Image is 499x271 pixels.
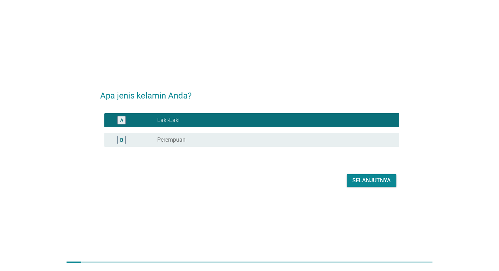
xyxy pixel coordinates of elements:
div: Selanjutnya [352,176,391,185]
div: B [120,136,123,143]
label: Perempuan [157,136,186,143]
h2: Apa jenis kelamin Anda? [100,82,399,102]
label: Laki-Laki [157,117,180,124]
div: A [120,116,123,124]
button: Selanjutnya [347,174,396,187]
